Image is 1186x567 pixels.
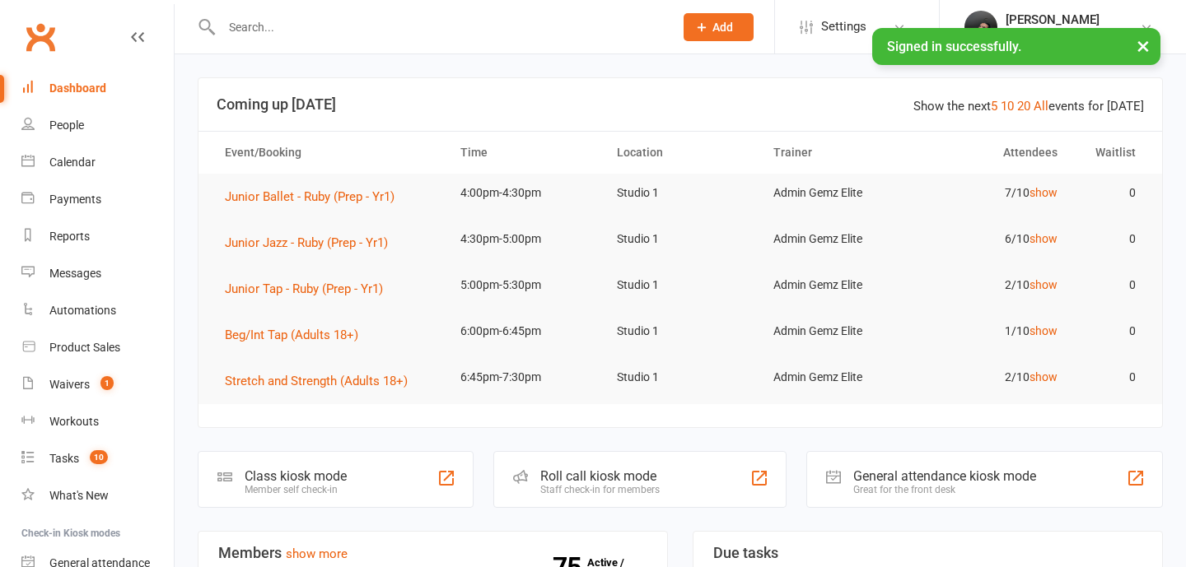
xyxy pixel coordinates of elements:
th: Trainer [759,132,915,174]
td: 2/10 [915,266,1072,304]
h3: Due tasks [713,545,1142,561]
div: Class kiosk mode [245,468,347,484]
td: Admin Gemz Elite [759,358,915,397]
div: Workouts [49,415,99,428]
div: Member self check-in [245,484,347,495]
button: × [1128,28,1158,63]
a: All [1034,99,1048,114]
th: Time [446,132,602,174]
button: Stretch and Strength (Adults 18+) [225,371,419,391]
td: Studio 1 [602,174,759,212]
td: Admin Gemz Elite [759,266,915,304]
td: 5:00pm-5:30pm [446,266,602,304]
div: Calendar [49,156,96,169]
a: 5 [991,99,997,114]
a: Reports [21,218,174,255]
div: What's New [49,489,109,502]
a: What's New [21,477,174,514]
a: Tasks 10 [21,440,174,477]
h3: Members [218,545,647,561]
td: 6/10 [915,220,1072,258]
span: 1 [100,376,114,390]
div: Gemz Elite Dance Studio [1006,27,1129,42]
div: Reports [49,230,90,243]
th: Attendees [915,132,1072,174]
a: Product Sales [21,329,174,366]
th: Location [602,132,759,174]
td: 0 [1072,266,1151,304]
td: Studio 1 [602,358,759,397]
a: Waivers 1 [21,366,174,403]
div: Roll call kiosk mode [540,468,660,484]
a: show more [286,546,348,561]
button: Junior Ballet - Ruby (Prep - Yr1) [225,187,406,207]
button: Junior Tap - Ruby (Prep - Yr1) [225,279,395,299]
a: 10 [1001,99,1014,114]
td: Admin Gemz Elite [759,312,915,351]
div: [PERSON_NAME] [1006,12,1129,27]
div: Waivers [49,378,90,391]
span: Stretch and Strength (Adults 18+) [225,374,408,388]
td: 0 [1072,220,1151,258]
a: Automations [21,292,174,329]
span: Signed in successfully. [887,39,1021,54]
td: Admin Gemz Elite [759,220,915,258]
div: Tasks [49,452,79,465]
a: Clubworx [20,16,61,58]
span: Junior Ballet - Ruby (Prep - Yr1) [225,189,395,204]
button: Add [684,13,754,41]
button: Junior Jazz - Ruby (Prep - Yr1) [225,233,399,253]
input: Search... [217,16,662,39]
td: 0 [1072,312,1151,351]
th: Waitlist [1072,132,1151,174]
div: Messages [49,267,101,280]
a: People [21,107,174,144]
div: Great for the front desk [853,484,1036,495]
span: Settings [821,8,866,45]
a: Payments [21,181,174,218]
td: 0 [1072,358,1151,397]
td: 1/10 [915,312,1072,351]
div: People [49,119,84,132]
td: Studio 1 [602,266,759,304]
span: 10 [90,450,108,464]
td: 4:00pm-4:30pm [446,174,602,212]
div: Automations [49,304,116,317]
div: General attendance kiosk mode [853,468,1036,484]
button: Beg/Int Tap (Adults 18+) [225,325,370,345]
td: 6:45pm-7:30pm [446,358,602,397]
div: Show the next events for [DATE] [913,96,1144,116]
td: 4:30pm-5:00pm [446,220,602,258]
img: thumb_image1739337055.png [964,11,997,44]
td: Studio 1 [602,312,759,351]
a: Dashboard [21,70,174,107]
td: 0 [1072,174,1151,212]
a: show [1030,232,1058,245]
div: Staff check-in for members [540,484,660,495]
a: 20 [1017,99,1030,114]
div: Payments [49,193,101,206]
span: Junior Jazz - Ruby (Prep - Yr1) [225,235,388,250]
td: Studio 1 [602,220,759,258]
td: 7/10 [915,174,1072,212]
a: show [1030,324,1058,337]
a: Workouts [21,403,174,440]
th: Event/Booking [210,132,446,174]
td: 6:00pm-6:45pm [446,312,602,351]
a: show [1030,186,1058,199]
div: Dashboard [49,81,106,95]
div: Product Sales [49,341,120,354]
a: Messages [21,255,174,292]
span: Add [712,21,733,34]
span: Junior Tap - Ruby (Prep - Yr1) [225,281,383,296]
a: Calendar [21,144,174,181]
a: show [1030,278,1058,291]
td: Admin Gemz Elite [759,174,915,212]
span: Beg/Int Tap (Adults 18+) [225,328,358,342]
h3: Coming up [DATE] [217,96,1144,113]
a: show [1030,370,1058,383]
td: 2/10 [915,358,1072,397]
